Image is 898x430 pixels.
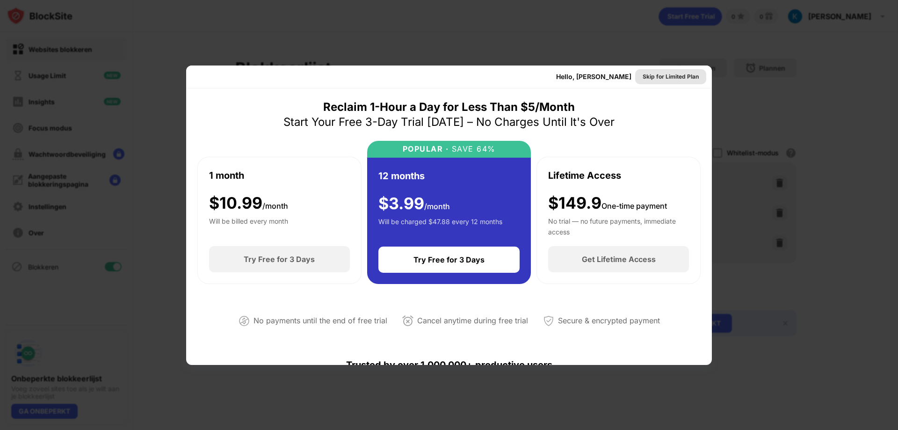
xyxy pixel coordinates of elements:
[424,202,450,211] span: /month
[556,73,631,80] div: Hello, [PERSON_NAME]
[244,255,315,264] div: Try Free for 3 Days
[378,194,450,213] div: $ 3.99
[378,217,502,235] div: Will be charged $47.88 every 12 months
[239,315,250,327] img: not-paying
[253,314,387,328] div: No payments until the end of free trial
[323,100,575,115] div: Reclaim 1-Hour a Day for Less Than $5/Month
[417,314,528,328] div: Cancel anytime during free trial
[558,314,660,328] div: Secure & encrypted payment
[403,145,449,153] div: POPULAR ·
[643,72,699,81] div: Skip for Limited Plan
[262,201,288,211] span: /month
[209,194,288,213] div: $ 10.99
[413,255,485,264] div: Try Free for 3 Days
[402,315,413,327] img: cancel-anytime
[209,216,288,235] div: Will be billed every month
[449,145,496,153] div: SAVE 64%
[601,201,667,211] span: One-time payment
[548,194,667,213] div: $149.9
[548,168,621,182] div: Lifetime Access
[582,255,656,264] div: Get Lifetime Access
[197,343,701,387] div: Trusted by over 1,000,000+ productive users
[548,216,689,235] div: No trial — no future payments, immediate access
[543,315,554,327] img: secured-payment
[378,169,425,183] div: 12 months
[283,115,615,130] div: Start Your Free 3-Day Trial [DATE] – No Charges Until It's Over
[209,168,244,182] div: 1 month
